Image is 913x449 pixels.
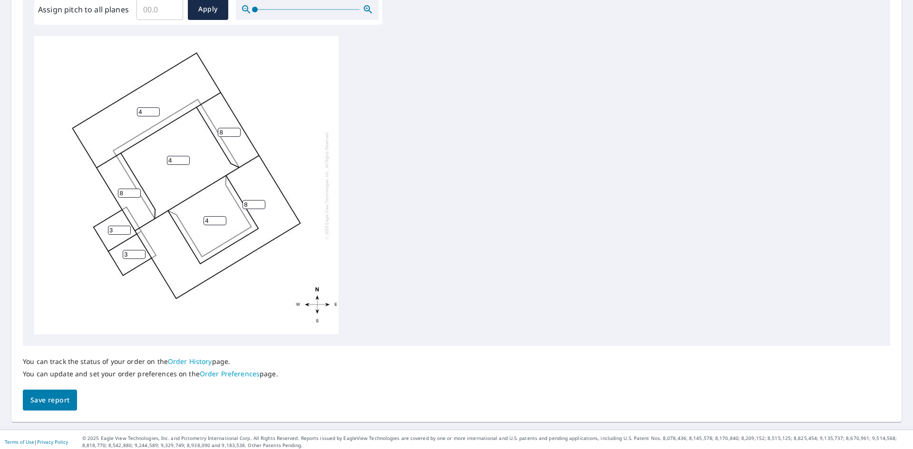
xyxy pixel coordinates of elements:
[23,390,77,411] button: Save report
[38,4,129,15] label: Assign pitch to all planes
[195,3,221,15] span: Apply
[37,439,68,445] a: Privacy Policy
[23,370,278,378] p: You can update and set your order preferences on the page.
[200,369,260,378] a: Order Preferences
[23,357,278,366] p: You can track the status of your order on the page.
[82,435,908,449] p: © 2025 Eagle View Technologies, Inc. and Pictometry International Corp. All Rights Reserved. Repo...
[30,394,69,406] span: Save report
[5,439,68,445] p: |
[168,357,212,366] a: Order History
[5,439,34,445] a: Terms of Use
